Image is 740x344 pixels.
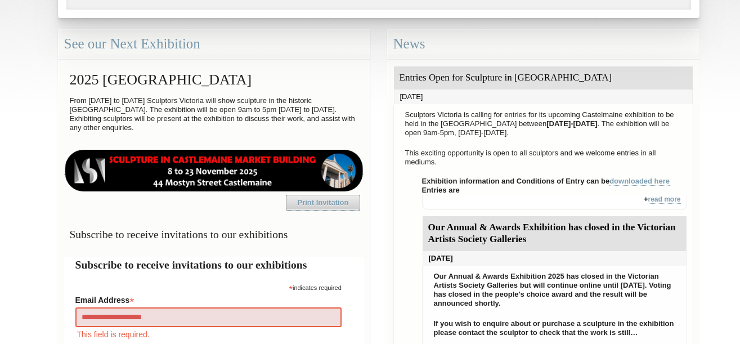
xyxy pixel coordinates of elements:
[609,177,670,186] a: downloaded here
[400,146,687,169] p: This exciting opportunity is open to all sculptors and we welcome entries in all mediums.
[428,316,681,340] p: If you wish to enquire about or purchase a sculpture in the exhibition please contact the sculpto...
[75,282,342,292] div: indicates required
[64,150,364,191] img: castlemaine-ldrbd25v2.png
[428,269,681,311] p: Our Annual & Awards Exhibition 2025 has closed in the Victorian Artists Society Galleries but wil...
[64,224,364,245] h3: Subscribe to receive invitations to our exhibitions
[546,119,598,128] strong: [DATE]-[DATE]
[422,195,687,210] div: +
[64,93,364,135] p: From [DATE] to [DATE] Sculptors Victoria will show sculpture in the historic [GEOGRAPHIC_DATA]. T...
[75,292,342,306] label: Email Address
[75,328,342,341] div: This field is required.
[648,195,680,204] a: read more
[286,195,360,211] a: Print Invitation
[58,29,370,59] div: See our Next Exhibition
[423,216,687,251] div: Our Annual & Awards Exhibition has closed in the Victorian Artists Society Galleries
[400,108,687,140] p: Sculptors Victoria is calling for entries for its upcoming Castelmaine exhibition to be held in t...
[64,66,364,93] h2: 2025 [GEOGRAPHIC_DATA]
[423,251,687,266] div: [DATE]
[394,66,693,90] div: Entries Open for Sculpture in [GEOGRAPHIC_DATA]
[75,257,353,273] h2: Subscribe to receive invitations to our exhibitions
[387,29,699,59] div: News
[422,177,670,186] strong: Exhibition information and Conditions of Entry can be
[394,90,693,104] div: [DATE]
